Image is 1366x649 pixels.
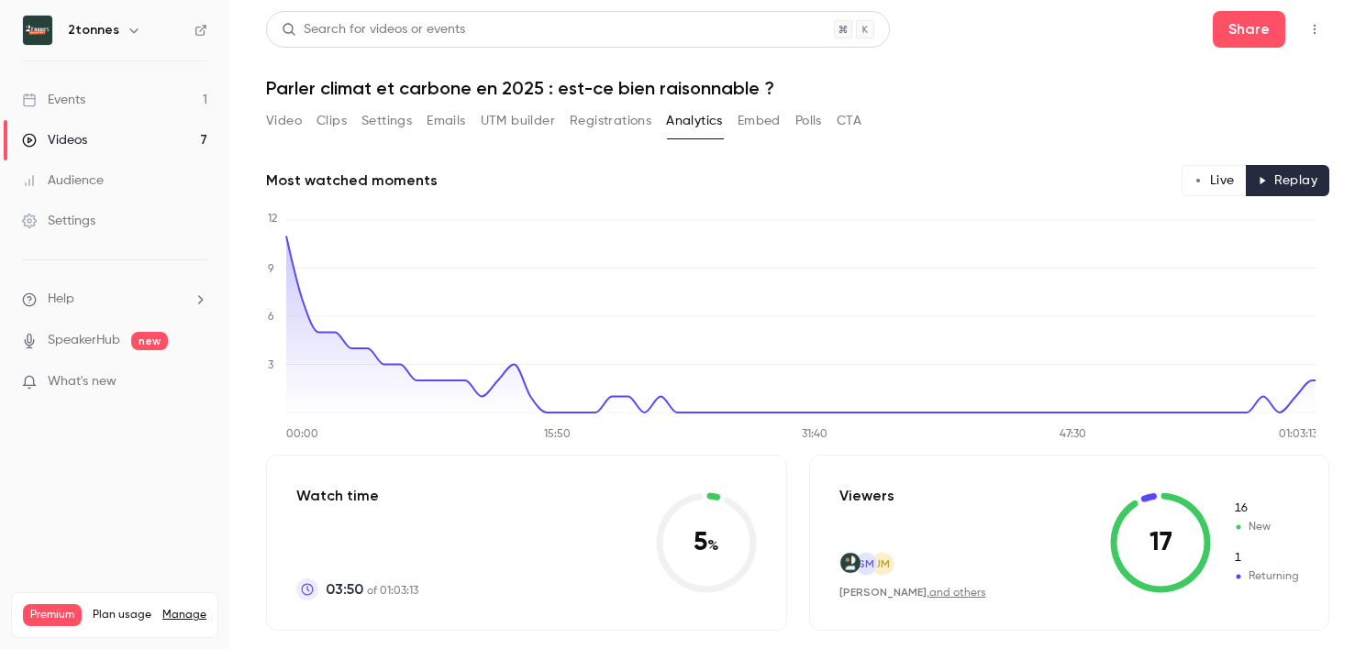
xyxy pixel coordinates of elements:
span: new [131,332,168,350]
span: 03:50 [326,578,363,600]
li: help-dropdown-opener [22,290,207,309]
button: CTA [837,106,861,136]
div: , [839,585,986,600]
a: and others [929,588,986,599]
tspan: 01:03:13 [1279,429,1317,440]
button: Share [1213,11,1285,48]
span: What's new [48,372,117,391]
iframe: Noticeable Trigger [185,374,207,390]
tspan: 15:50 [544,429,571,440]
tspan: 47:30 [1060,429,1086,440]
button: Live [1182,165,1247,196]
span: SM [858,555,874,572]
div: Search for videos or events [282,20,465,39]
button: Emails [427,106,465,136]
h2: Most watched moments [266,170,438,192]
button: Registrations [570,106,651,136]
button: Embed [738,106,781,136]
p: Viewers [839,485,894,507]
button: Top Bar Actions [1300,15,1329,44]
span: Premium [23,604,82,626]
span: [PERSON_NAME] [839,586,927,599]
a: SpeakerHub [48,331,120,350]
span: New [1233,500,1299,517]
p: of 01:03:13 [326,578,418,600]
button: Clips [317,106,347,136]
div: Settings [22,212,95,230]
span: Returning [1233,550,1299,566]
img: 2tonnes [23,16,52,45]
div: Videos [22,131,87,149]
button: Analytics [666,106,723,136]
div: Audience [22,171,104,190]
span: Help [48,290,74,309]
h6: 2tonnes [68,21,119,39]
button: Settings [361,106,412,136]
span: New [1233,519,1299,535]
tspan: 00:00 [286,429,318,440]
span: Returning [1233,568,1299,585]
tspan: 9 [268,264,274,275]
span: Plan usage [93,608,151,622]
a: Manage [162,608,206,622]
button: Polls [795,106,822,136]
tspan: 6 [268,312,274,323]
tspan: 12 [268,214,277,225]
tspan: 31:40 [802,429,827,440]
button: UTM builder [481,106,555,136]
button: Replay [1246,165,1329,196]
img: 2tonnes.org [840,553,861,573]
button: Video [266,106,302,136]
span: JM [874,555,890,572]
h1: Parler climat et carbone en 2025 : est-ce bien raisonnable ? [266,77,1329,99]
tspan: 3 [268,360,273,371]
p: Watch time [296,485,418,507]
div: Events [22,91,85,109]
